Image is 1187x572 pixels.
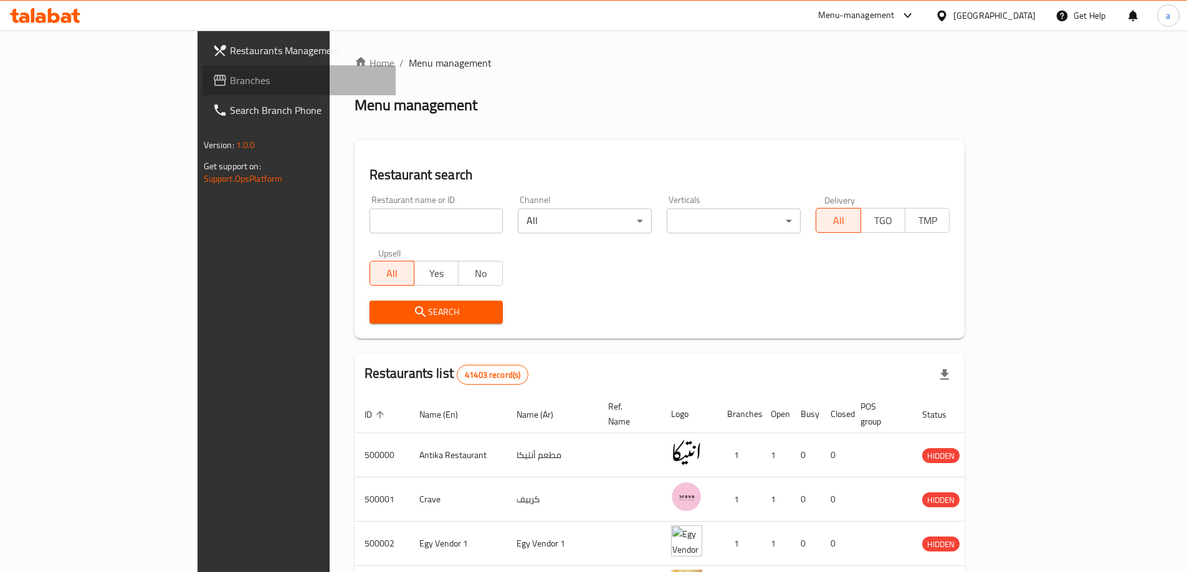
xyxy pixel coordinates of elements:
[866,212,900,230] span: TGO
[910,212,945,230] span: TMP
[409,522,507,566] td: Egy Vendor 1
[507,522,598,566] td: Egy Vendor 1
[457,365,528,385] div: Total records count
[230,103,386,118] span: Search Branch Phone
[821,433,851,477] td: 0
[369,261,414,286] button: All
[378,248,401,257] label: Upsell
[365,364,529,385] h2: Restaurants list
[203,35,396,65] a: Restaurants Management
[399,55,404,70] li: /
[791,522,821,566] td: 0
[419,407,474,422] span: Name (En)
[458,261,503,286] button: No
[414,261,459,286] button: Yes
[230,73,386,88] span: Branches
[608,399,646,429] span: Ref. Name
[761,433,791,477] td: 1
[365,407,388,422] span: ID
[922,537,960,551] span: HIDDEN
[379,304,493,320] span: Search
[821,395,851,433] th: Closed
[457,369,528,381] span: 41403 record(s)
[369,209,503,233] input: Search for restaurant name or ID..
[717,522,761,566] td: 1
[922,493,960,507] span: HIDDEN
[717,395,761,433] th: Branches
[824,195,856,204] label: Delivery
[236,137,255,153] span: 1.0.0
[369,166,950,184] h2: Restaurant search
[818,8,895,23] div: Menu-management
[507,477,598,522] td: كرييف
[355,95,477,115] h2: Menu management
[203,65,396,95] a: Branches
[953,9,1036,22] div: [GEOGRAPHIC_DATA]
[667,209,801,233] div: ​
[761,522,791,566] td: 1
[671,481,702,512] img: Crave
[203,95,396,125] a: Search Branch Phone
[791,395,821,433] th: Busy
[518,209,652,233] div: All
[717,433,761,477] td: 1
[464,265,498,283] span: No
[922,449,960,463] span: HIDDEN
[204,171,283,187] a: Support.OpsPlatform
[905,208,950,233] button: TMP
[517,407,570,422] span: Name (Ar)
[821,522,851,566] td: 0
[230,43,386,58] span: Restaurants Management
[761,477,791,522] td: 1
[821,477,851,522] td: 0
[671,525,702,556] img: Egy Vendor 1
[791,433,821,477] td: 0
[409,55,492,70] span: Menu management
[661,395,717,433] th: Logo
[791,477,821,522] td: 0
[761,395,791,433] th: Open
[930,360,960,390] div: Export file
[821,212,856,230] span: All
[355,55,965,70] nav: breadcrumb
[860,399,897,429] span: POS group
[204,158,261,174] span: Get support on:
[375,265,409,283] span: All
[204,137,234,153] span: Version:
[369,301,503,324] button: Search
[717,477,761,522] td: 1
[507,433,598,477] td: مطعم أنتيكا
[409,477,507,522] td: Crave
[860,208,905,233] button: TGO
[922,407,963,422] span: Status
[816,208,860,233] button: All
[419,265,454,283] span: Yes
[671,437,702,468] img: Antika Restaurant
[1166,9,1170,22] span: a
[409,433,507,477] td: Antika Restaurant
[922,537,960,551] div: HIDDEN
